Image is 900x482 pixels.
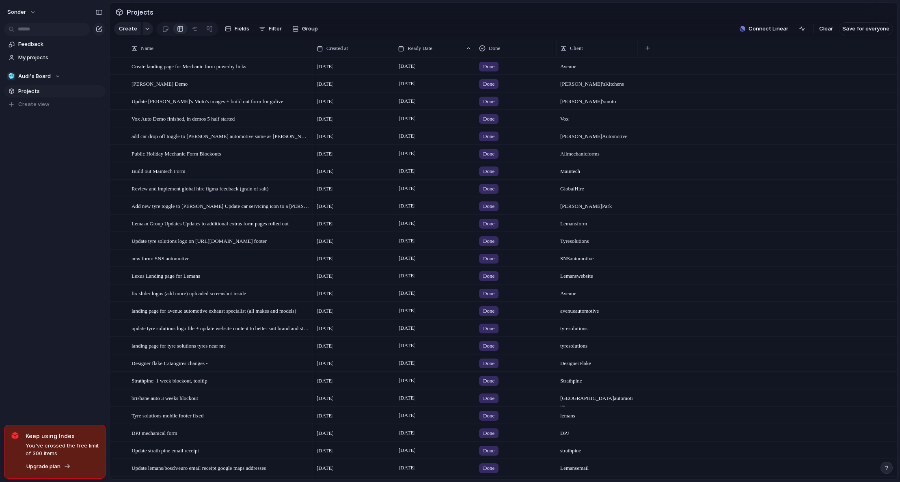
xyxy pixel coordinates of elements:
span: Create view [18,100,50,108]
span: [DATE] [397,253,418,263]
span: Vox Auto Demo finished, in demos 5 half started [132,114,235,123]
span: Audi's Board [18,72,51,80]
span: add car drop off toggle to [PERSON_NAME] automotive same as [PERSON_NAME] stay overnight for cale... [132,131,310,140]
button: Filter [256,22,285,35]
span: [DATE] [317,412,334,420]
span: Add new tyre toggle to [PERSON_NAME] Update car servicing icon to a [PERSON_NAME] Make trye ‘’tyr... [132,201,310,210]
span: Done [483,185,494,193]
span: [DATE] [397,411,418,420]
span: [DATE] [317,324,334,333]
span: [DATE] [397,201,418,211]
a: Feedback [4,38,106,50]
span: [GEOGRAPHIC_DATA] automotive [557,390,637,411]
button: 🥶Audi's Board [4,70,106,82]
span: Done [483,342,494,350]
span: [DATE] [317,272,334,280]
span: Done [483,167,494,175]
span: Name [141,44,153,52]
a: My projects [4,52,106,64]
span: [DATE] [397,131,418,141]
span: fix slider logos (add more) uploaded screenshot inside [132,288,246,298]
span: Connect Linear [749,25,788,33]
button: Fields [222,22,253,35]
span: Update tyre solutions logo on [URL][DOMAIN_NAME] footer [132,236,267,245]
span: Done [489,44,500,52]
span: [DATE] [397,149,418,158]
span: Strathpine [557,372,637,385]
span: [DATE] [317,202,334,210]
span: [PERSON_NAME] Park [557,198,637,210]
span: [DATE] [317,377,334,385]
button: sonder [4,6,40,19]
span: tyre solutions [557,320,637,333]
span: Build out Maintech Form [132,166,186,175]
button: Connect Linear [736,23,792,35]
span: Upgrade plan [26,463,60,471]
span: Done [483,63,494,71]
span: Client [570,44,583,52]
span: Done [483,237,494,245]
span: Done [483,377,494,385]
span: brisbane auto 3 weeks blockout [132,393,198,402]
a: Projects [4,85,106,97]
span: [DATE] [397,166,418,176]
span: Save for everyone [842,25,889,33]
span: [DATE] [317,63,334,71]
span: [PERSON_NAME] Automotive [557,128,637,140]
span: [DATE] [397,445,418,455]
span: [DATE] [397,323,418,333]
span: [DATE] [317,255,334,263]
span: Group [302,25,318,33]
span: [DATE] [317,464,334,472]
span: Lemans form [557,215,637,228]
span: Tyre solutions mobile footer fixed [132,411,203,420]
span: Projects [18,87,103,95]
span: SNS automotive [557,250,637,263]
span: Created at [326,44,348,52]
span: [DATE] [397,61,418,71]
span: Global Hire [557,180,637,193]
span: landing page for avenue automotive exhaust specialist (all makes and models) [132,306,296,315]
span: Create [119,25,137,33]
span: [PERSON_NAME]'s Kitchens [557,76,637,88]
span: Update strath pine email receipt [132,445,199,455]
span: [DATE] [317,185,334,193]
span: Fields [235,25,249,33]
span: sonder [7,8,26,16]
span: Done [483,290,494,298]
span: Done [483,132,494,140]
span: landing page for tyre solutions tyres near me [132,341,226,350]
span: strathpine [557,442,637,455]
span: Feedback [18,40,103,48]
span: [PERSON_NAME]'s moto [557,93,637,106]
span: Create landing page for Mechanic form powerby links [132,61,246,71]
span: Clear [819,25,833,33]
span: Done [483,220,494,228]
span: [DATE] [397,376,418,385]
span: Avenue [557,285,637,298]
span: Done [483,202,494,210]
span: [DATE] [397,218,418,228]
span: [DATE] [397,96,418,106]
span: Update [PERSON_NAME]'s Moto's images + build out form for golive [132,96,283,106]
span: Done [483,307,494,315]
span: Lemans email [557,460,637,472]
span: [DATE] [317,115,334,123]
span: [DATE] [397,114,418,123]
span: Designer flake Cataogires changes - [132,358,208,367]
span: DPJ [557,425,637,437]
span: Filter [269,25,282,33]
span: [DATE] [317,359,334,367]
span: update tyre solutions logo file + update website content to better suit brand and store locations [132,323,310,333]
button: Upgrade plan [24,461,73,472]
span: Tyre solutions [557,233,637,245]
span: Update lemans/bosch/euro email receipt google maps addresses [132,463,266,472]
button: Create view [4,98,106,110]
span: You've crossed the free limit of 300 items [26,442,99,458]
span: Keep using Index [26,432,99,440]
span: My projects [18,54,103,62]
span: Done [483,447,494,455]
button: Save for everyone [839,22,893,35]
span: Done [483,150,494,158]
span: [DATE] [317,447,334,455]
